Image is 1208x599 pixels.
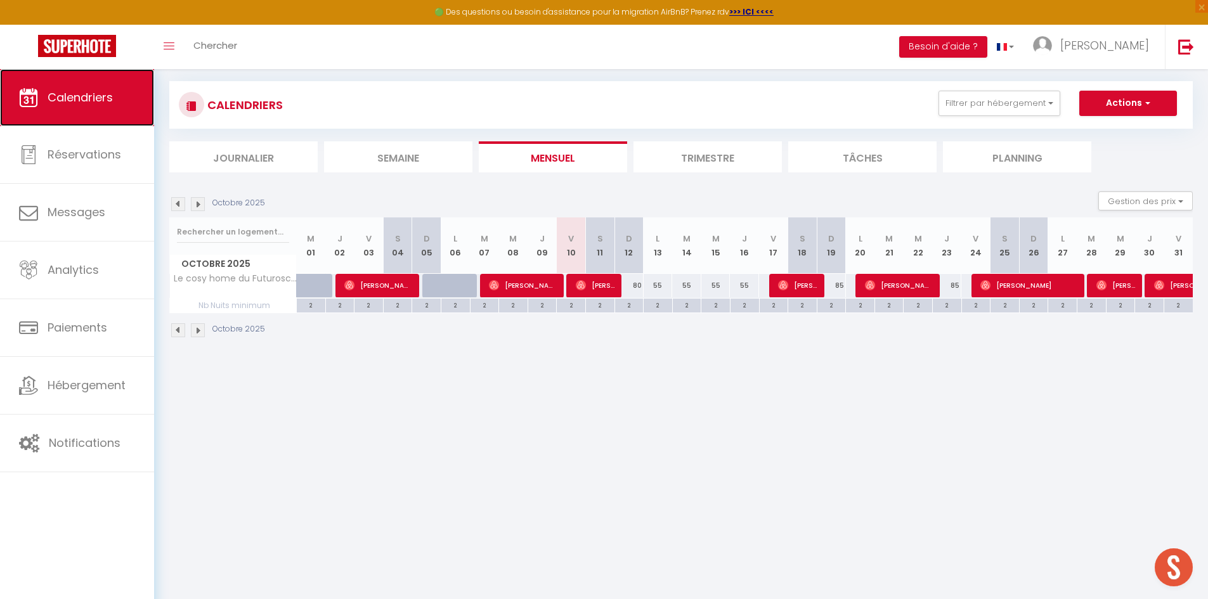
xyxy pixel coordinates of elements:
[499,217,528,274] th: 08
[778,273,817,297] span: [PERSON_NAME]
[1164,299,1193,311] div: 2
[633,141,782,172] li: Trimestre
[585,217,614,274] th: 11
[788,141,937,172] li: Tâches
[453,233,457,245] abbr: L
[1077,299,1106,311] div: 2
[479,141,627,172] li: Mensuel
[193,39,237,52] span: Chercher
[885,233,893,245] abbr: M
[943,141,1091,172] li: Planning
[673,299,701,311] div: 2
[701,274,731,297] div: 55
[701,299,730,311] div: 2
[499,299,528,311] div: 2
[1020,299,1048,311] div: 2
[1061,233,1065,245] abbr: L
[48,204,105,220] span: Messages
[859,233,862,245] abbr: L
[48,89,113,105] span: Calendriers
[441,217,470,274] th: 06
[865,273,933,297] span: [PERSON_NAME]
[933,274,962,297] div: 85
[170,255,296,273] span: Octobre 2025
[1164,217,1193,274] th: 31
[1079,91,1177,116] button: Actions
[672,217,701,274] th: 14
[788,217,817,274] th: 18
[701,217,731,274] th: 15
[586,299,614,311] div: 2
[1030,233,1037,245] abbr: D
[324,141,472,172] li: Semaine
[1048,299,1077,311] div: 2
[395,233,401,245] abbr: S
[615,299,644,311] div: 2
[656,233,659,245] abbr: L
[170,299,296,312] span: Nb Nuits minimum
[509,233,517,245] abbr: M
[644,274,673,297] div: 55
[933,217,962,274] th: 23
[344,273,412,297] span: [PERSON_NAME]
[817,274,846,297] div: 85
[760,299,788,311] div: 2
[1002,233,1008,245] abbr: S
[1023,25,1165,69] a: ... [PERSON_NAME]
[557,217,586,274] th: 10
[899,36,987,58] button: Besoin d'aide ?
[742,233,747,245] abbr: J
[412,217,441,274] th: 05
[297,299,325,311] div: 2
[1088,233,1095,245] abbr: M
[614,274,644,297] div: 80
[297,217,326,274] th: 01
[1048,217,1077,274] th: 27
[48,319,107,335] span: Paiements
[961,217,990,274] th: 24
[962,299,990,311] div: 2
[470,217,499,274] th: 07
[441,299,470,311] div: 2
[172,274,299,283] span: Le cosy home du Futuroscope
[38,35,116,57] img: Super Booking
[48,377,126,393] span: Hébergement
[354,299,383,311] div: 2
[384,299,412,311] div: 2
[354,217,384,274] th: 03
[412,299,441,311] div: 2
[644,299,672,311] div: 2
[528,299,557,311] div: 2
[1135,299,1164,311] div: 2
[614,217,644,274] th: 12
[1033,36,1052,55] img: ...
[730,217,759,274] th: 16
[48,262,99,278] span: Analytics
[626,233,632,245] abbr: D
[938,91,1060,116] button: Filtrer par hébergement
[990,217,1020,274] th: 25
[1106,217,1135,274] th: 29
[1096,273,1135,297] span: [PERSON_NAME]
[1019,217,1048,274] th: 26
[1117,233,1124,245] abbr: M
[557,299,585,311] div: 2
[424,233,430,245] abbr: D
[481,233,488,245] abbr: M
[471,299,499,311] div: 2
[1107,299,1135,311] div: 2
[169,141,318,172] li: Journalier
[1135,217,1164,274] th: 30
[337,233,342,245] abbr: J
[729,6,774,17] a: >>> ICI <<<<
[731,299,759,311] div: 2
[1098,191,1193,210] button: Gestion des prix
[1155,548,1193,586] div: Ouvrir le chat
[828,233,835,245] abbr: D
[568,233,574,245] abbr: V
[184,25,247,69] a: Chercher
[48,146,121,162] span: Réservations
[914,233,922,245] abbr: M
[326,299,354,311] div: 2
